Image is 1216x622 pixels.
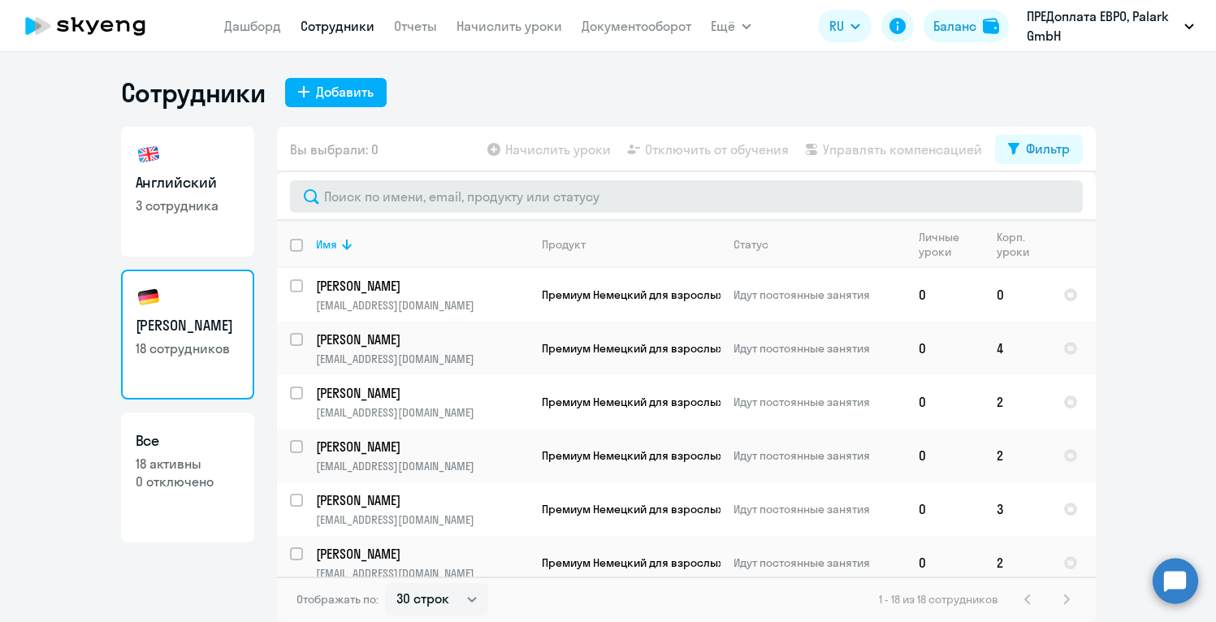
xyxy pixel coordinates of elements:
[919,230,983,259] div: Личные уроки
[136,197,240,214] p: 3 сотрудника
[906,375,984,429] td: 0
[984,536,1050,590] td: 2
[136,339,240,357] p: 18 сотрудников
[984,482,1050,536] td: 3
[316,459,528,473] p: [EMAIL_ADDRESS][DOMAIN_NAME]
[906,268,984,322] td: 0
[818,10,872,42] button: RU
[316,352,528,366] p: [EMAIL_ADDRESS][DOMAIN_NAME]
[316,566,528,581] p: [EMAIL_ADDRESS][DOMAIN_NAME]
[733,237,905,252] div: Статус
[316,237,337,252] div: Имя
[733,502,905,516] p: Идут постоянные занятия
[542,502,724,516] span: Премиум Немецкий для взрослых
[136,430,240,451] h3: Все
[542,341,724,356] span: Премиум Немецкий для взрослых
[542,555,724,570] span: Премиум Немецкий для взрослых
[316,277,528,295] p: [PERSON_NAME]
[542,237,586,252] div: Продукт
[733,555,905,570] p: Идут постоянные занятия
[136,141,162,167] img: english
[394,18,437,34] a: Отчеты
[984,375,1050,429] td: 2
[224,18,281,34] a: Дашборд
[316,491,528,527] a: [PERSON_NAME][EMAIL_ADDRESS][DOMAIN_NAME]
[997,230,1049,259] div: Корп. уроки
[285,78,387,107] button: Добавить
[906,429,984,482] td: 0
[316,405,528,420] p: [EMAIL_ADDRESS][DOMAIN_NAME]
[879,592,998,607] span: 1 - 18 из 18 сотрудников
[997,230,1038,259] div: Корп. уроки
[121,76,266,109] h1: Сотрудники
[542,448,724,463] span: Премиум Немецкий для взрослых
[316,82,374,102] div: Добавить
[984,429,1050,482] td: 2
[290,180,1083,213] input: Поиск по имени, email, продукту или статусу
[906,482,984,536] td: 0
[290,140,379,159] span: Вы выбрали: 0
[136,455,240,473] p: 18 активны
[316,438,528,473] a: [PERSON_NAME][EMAIL_ADDRESS][DOMAIN_NAME]
[733,287,905,302] p: Идут постоянные занятия
[136,315,240,336] h3: [PERSON_NAME]
[1027,6,1178,45] p: ПРЕДоплата ЕВРО, Palark GmbH
[1019,6,1202,45] button: ПРЕДоплата ЕВРО, Palark GmbH
[316,491,528,509] p: [PERSON_NAME]
[733,448,905,463] p: Идут постоянные занятия
[542,237,720,252] div: Продукт
[316,330,528,366] a: [PERSON_NAME][EMAIL_ADDRESS][DOMAIN_NAME]
[316,512,528,527] p: [EMAIL_ADDRESS][DOMAIN_NAME]
[136,172,240,193] h3: Английский
[924,10,1009,42] button: Балансbalance
[711,16,735,36] span: Ещё
[733,341,905,356] p: Идут постоянные занятия
[733,395,905,409] p: Идут постоянные занятия
[316,298,528,313] p: [EMAIL_ADDRESS][DOMAIN_NAME]
[906,536,984,590] td: 0
[995,135,1083,164] button: Фильтр
[733,237,768,252] div: Статус
[582,18,691,34] a: Документооборот
[121,270,254,400] a: [PERSON_NAME]18 сотрудников
[121,127,254,257] a: Английский3 сотрудника
[316,545,528,581] a: [PERSON_NAME][EMAIL_ADDRESS][DOMAIN_NAME]
[919,230,972,259] div: Личные уроки
[316,545,528,563] p: [PERSON_NAME]
[829,16,844,36] span: RU
[457,18,562,34] a: Начислить уроки
[121,413,254,542] a: Все18 активны0 отключено
[542,287,724,302] span: Премиум Немецкий для взрослых
[136,473,240,490] p: 0 отключено
[296,592,379,607] span: Отображать по:
[984,322,1050,375] td: 4
[301,18,374,34] a: Сотрудники
[984,268,1050,322] td: 0
[316,438,528,456] p: [PERSON_NAME]
[316,384,528,402] p: [PERSON_NAME]
[983,18,999,34] img: balance
[316,330,528,348] p: [PERSON_NAME]
[906,322,984,375] td: 0
[316,384,528,420] a: [PERSON_NAME][EMAIL_ADDRESS][DOMAIN_NAME]
[933,16,976,36] div: Баланс
[316,277,528,313] a: [PERSON_NAME][EMAIL_ADDRESS][DOMAIN_NAME]
[1026,139,1070,158] div: Фильтр
[542,395,724,409] span: Премиум Немецкий для взрослых
[711,10,751,42] button: Ещё
[136,284,162,310] img: german
[316,237,528,252] div: Имя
